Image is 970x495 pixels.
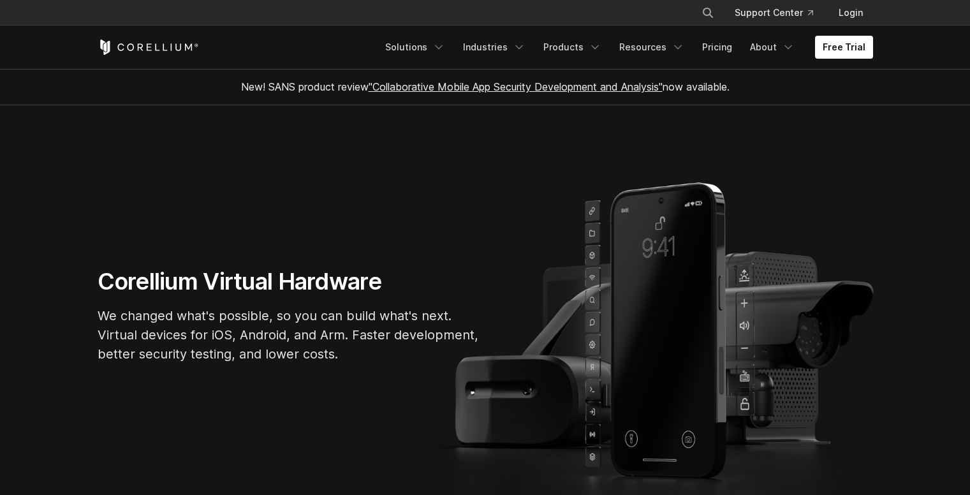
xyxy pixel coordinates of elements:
span: New! SANS product review now available. [241,80,730,93]
a: Login [828,1,873,24]
a: Pricing [694,36,740,59]
h1: Corellium Virtual Hardware [98,267,480,296]
a: Support Center [724,1,823,24]
a: Resources [612,36,692,59]
div: Navigation Menu [378,36,873,59]
p: We changed what's possible, so you can build what's next. Virtual devices for iOS, Android, and A... [98,306,480,364]
a: "Collaborative Mobile App Security Development and Analysis" [369,80,663,93]
button: Search [696,1,719,24]
a: Solutions [378,36,453,59]
a: Corellium Home [98,40,199,55]
div: Navigation Menu [686,1,873,24]
a: Free Trial [815,36,873,59]
a: Industries [455,36,533,59]
a: About [742,36,802,59]
a: Products [536,36,609,59]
